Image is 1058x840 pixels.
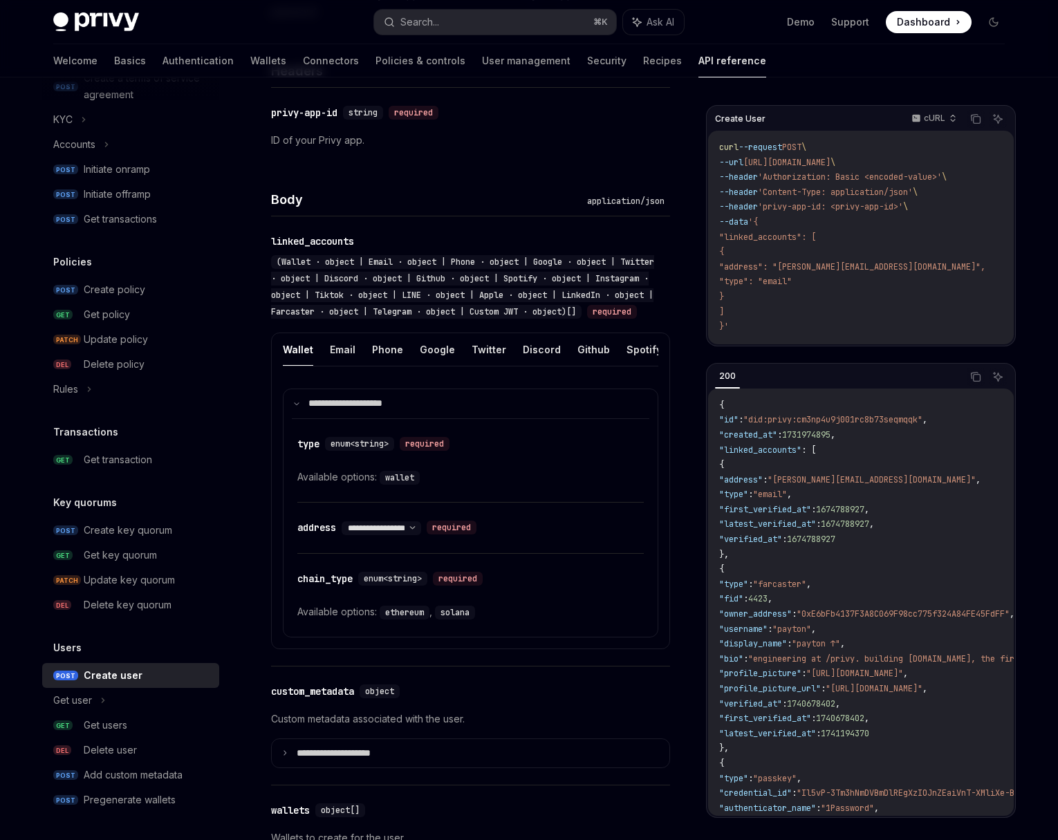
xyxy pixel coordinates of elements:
[84,667,142,684] div: Create user
[840,638,845,649] span: ,
[739,142,782,153] span: --request
[772,624,811,635] span: "payton"
[719,459,724,470] span: {
[42,543,219,568] a: GETGet key quorum
[748,773,753,784] span: :
[84,742,137,758] div: Delete user
[719,474,763,485] span: "address"
[758,171,942,183] span: 'Authorization: Basic <encoded-value>'
[719,698,782,709] span: "verified_at"
[42,327,219,352] a: PATCHUpdate policy
[719,291,724,302] span: }
[250,44,286,77] a: Wallets
[297,572,353,586] div: chain_type
[271,803,310,817] div: wallets
[715,113,765,124] span: Create User
[84,717,127,734] div: Get users
[924,113,945,124] p: cURL
[719,728,816,739] span: "latest_verified_at"
[53,254,92,270] h5: Policies
[922,683,927,694] span: ,
[801,142,806,153] span: \
[365,686,394,697] span: object
[787,638,792,649] span: :
[427,521,476,534] div: required
[719,489,748,500] span: "type"
[811,713,816,724] span: :
[271,711,670,727] p: Custom metadata associated with the user.
[271,256,654,317] span: (Wallet · object | Email · object | Phone · object | Google · object | Twitter · object | Discord...
[53,310,73,320] span: GET
[297,437,319,451] div: type
[782,698,787,709] span: :
[719,803,816,814] span: "authenticator_name"
[753,579,806,590] span: "farcaster"
[811,504,816,515] span: :
[482,44,570,77] a: User management
[719,276,792,287] span: "type": "email"
[897,15,950,29] span: Dashboard
[435,606,475,619] code: solana
[53,770,78,781] span: POST
[400,14,439,30] div: Search...
[811,624,816,635] span: ,
[782,429,830,440] span: 1731974895
[753,773,797,784] span: "passkey"
[748,216,758,227] span: '{
[768,474,976,485] span: "[PERSON_NAME][EMAIL_ADDRESS][DOMAIN_NAME]"
[420,333,455,366] button: Google
[821,519,869,530] span: 1674788927
[84,161,150,178] div: Initiate onramp
[719,608,792,619] span: "owner_address"
[577,333,610,366] button: Github
[830,429,835,440] span: ,
[271,106,337,120] div: privy-app-id
[830,157,835,168] span: \
[831,15,869,29] a: Support
[271,132,670,149] p: ID of your Privy app.
[53,455,73,465] span: GET
[792,638,840,649] span: "payton ↑"
[989,368,1007,386] button: Ask AI
[53,335,81,345] span: PATCH
[976,474,981,485] span: ,
[42,207,219,232] a: POSTGet transactions
[821,803,874,814] span: "1Password"
[42,157,219,182] a: POSTInitiate onramp
[84,211,157,227] div: Get transactions
[719,683,821,694] span: "profile_picture_url"
[715,368,740,384] div: 200
[869,519,874,530] span: ,
[42,518,219,543] a: POSTCreate key quorum
[777,429,782,440] span: :
[297,604,644,620] div: Available options:
[719,713,811,724] span: "first_verified_at"
[719,142,739,153] span: curl
[743,653,748,664] span: :
[582,194,670,208] div: application/json
[42,592,219,617] a: DELDelete key quorum
[743,414,922,425] span: "did:privy:cm3np4u9j001rc8b73seqmqqk"
[627,333,662,366] button: Spotify
[768,593,772,604] span: ,
[587,305,637,319] div: required
[84,331,148,348] div: Update policy
[719,593,743,604] span: "fid"
[719,216,748,227] span: --data
[587,44,627,77] a: Security
[719,187,758,198] span: --header
[42,182,219,207] a: POSTInitiate offramp
[787,15,815,29] a: Demo
[864,504,869,515] span: ,
[719,519,816,530] span: "latest_verified_at"
[787,489,792,500] span: ,
[84,186,151,203] div: Initiate offramp
[84,522,172,539] div: Create key quorum
[331,438,389,449] span: enum<string>
[989,110,1007,128] button: Ask AI
[801,445,816,456] span: : [
[967,368,985,386] button: Copy the contents from the code block
[864,713,869,724] span: ,
[53,550,73,561] span: GET
[797,773,801,784] span: ,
